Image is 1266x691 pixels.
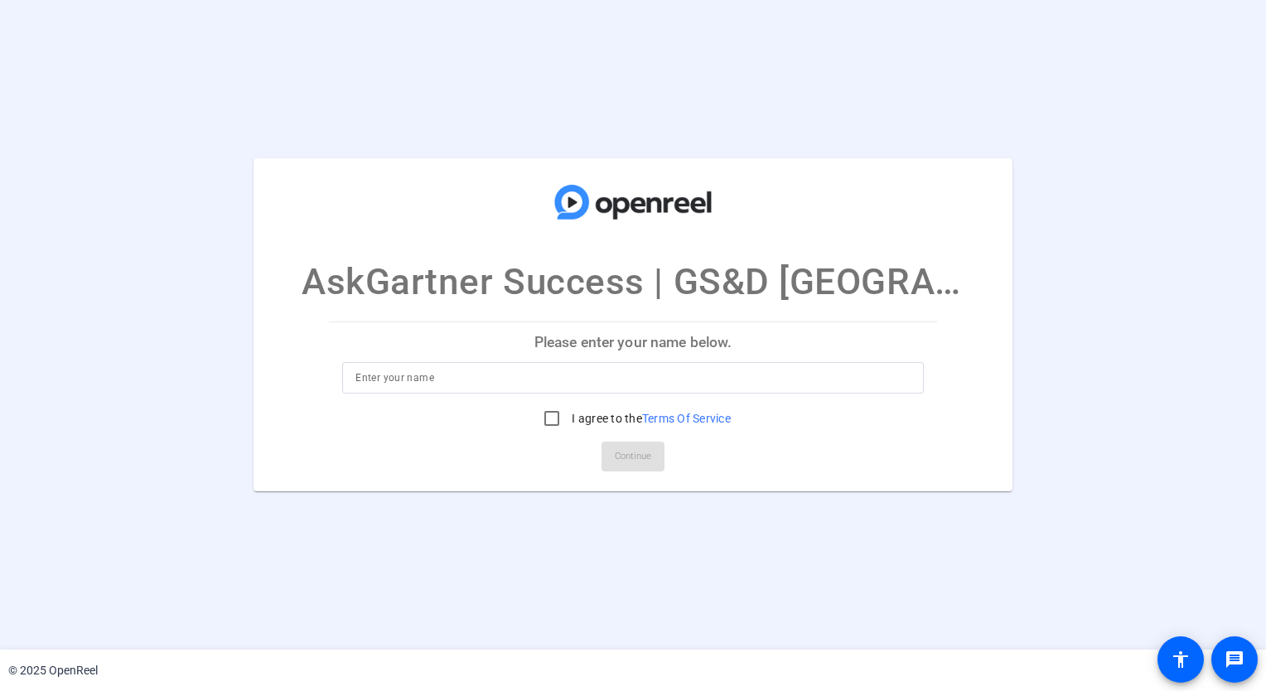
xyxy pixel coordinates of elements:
mat-icon: accessibility [1171,650,1191,669]
a: Terms Of Service [642,412,731,425]
mat-icon: message [1225,650,1244,669]
p: AskGartner Success | GS&D [GEOGRAPHIC_DATA] [302,254,964,309]
div: © 2025 OpenReel [8,662,98,679]
img: company-logo [550,175,716,230]
input: Enter your name [355,368,910,388]
label: I agree to the [568,410,731,427]
p: Please enter your name below. [329,322,936,362]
